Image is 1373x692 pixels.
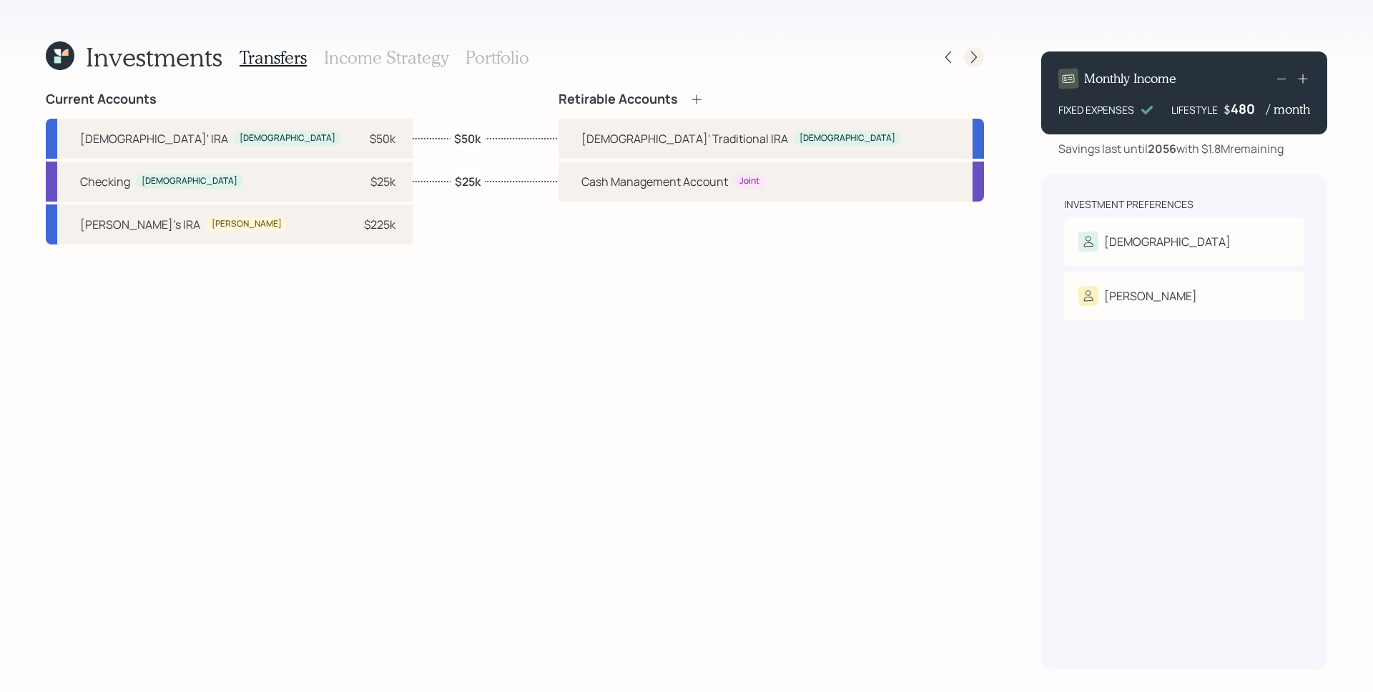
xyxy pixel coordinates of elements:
[558,92,678,107] h4: Retirable Accounts
[1064,197,1194,212] div: Investment Preferences
[454,130,481,146] label: $50k
[240,47,307,68] h3: Transfers
[212,218,282,230] div: [PERSON_NAME]
[455,173,481,189] label: $25k
[370,173,395,190] div: $25k
[1148,141,1176,157] b: 2056
[1058,140,1284,157] div: Savings last until with $1.8M remaining
[466,47,529,68] h3: Portfolio
[46,92,157,107] h4: Current Accounts
[324,47,448,68] h3: Income Strategy
[80,130,228,147] div: [DEMOGRAPHIC_DATA]' IRA
[1084,71,1176,86] h4: Monthly Income
[86,41,222,72] h1: Investments
[1231,100,1266,117] div: 480
[1224,102,1231,117] h4: $
[1171,102,1218,117] div: LIFESTYLE
[581,130,788,147] div: [DEMOGRAPHIC_DATA]' Traditional IRA
[80,216,200,233] div: [PERSON_NAME]'s IRA
[1104,287,1197,305] div: [PERSON_NAME]
[80,173,130,190] div: Checking
[1266,102,1310,117] h4: / month
[739,175,759,187] div: Joint
[799,132,895,144] div: [DEMOGRAPHIC_DATA]
[364,216,395,233] div: $225k
[142,175,237,187] div: [DEMOGRAPHIC_DATA]
[1104,233,1231,250] div: [DEMOGRAPHIC_DATA]
[1058,102,1134,117] div: FIXED EXPENSES
[240,132,335,144] div: [DEMOGRAPHIC_DATA]
[581,173,728,190] div: Cash Management Account
[370,130,395,147] div: $50k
